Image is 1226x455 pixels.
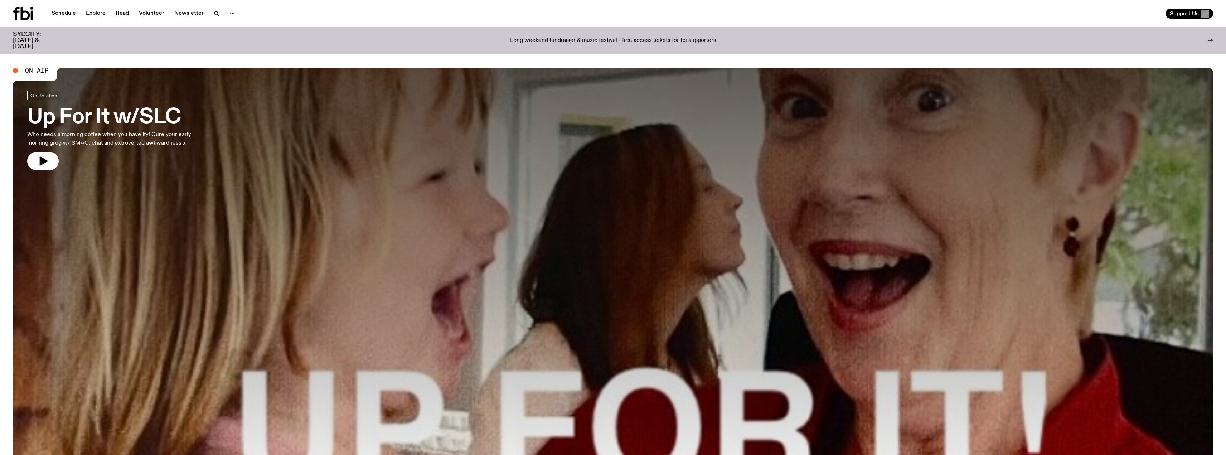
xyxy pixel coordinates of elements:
[30,93,57,98] span: On Rotation
[27,107,210,127] h3: Up For It w/SLC
[27,91,60,100] a: On Rotation
[13,32,59,50] h3: SYDCITY: [DATE] & [DATE]
[27,130,210,147] p: Who needs a morning coffee when you have Ify! Cure your early morning grog w/ SMAC, chat and extr...
[170,9,208,19] a: Newsletter
[510,38,716,44] p: Long weekend fundraiser & music festival - first access tickets for fbi supporters
[27,91,210,170] a: Up For It w/SLCWho needs a morning coffee when you have Ify! Cure your early morning grog w/ SMAC...
[1166,9,1213,19] button: Support Us
[25,67,49,74] span: On Air
[1170,10,1199,17] span: Support Us
[47,9,80,19] a: Schedule
[111,9,133,19] a: Read
[82,9,110,19] a: Explore
[135,9,169,19] a: Volunteer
